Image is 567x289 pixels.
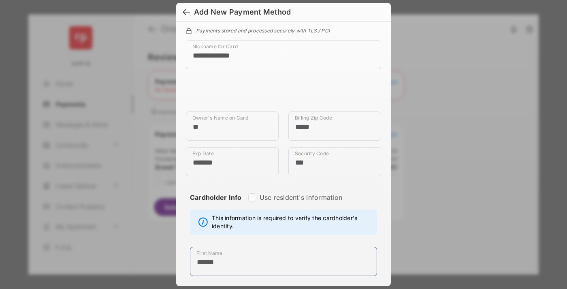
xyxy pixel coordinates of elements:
[212,214,373,230] span: This information is required to verify the cardholder's identity.
[186,26,381,34] div: Payments stored and processed securely with TLS / PCI
[260,193,342,201] label: Use resident's information
[194,8,291,17] div: Add New Payment Method
[190,193,242,216] strong: Cardholder Info
[186,76,381,111] iframe: Credit card field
